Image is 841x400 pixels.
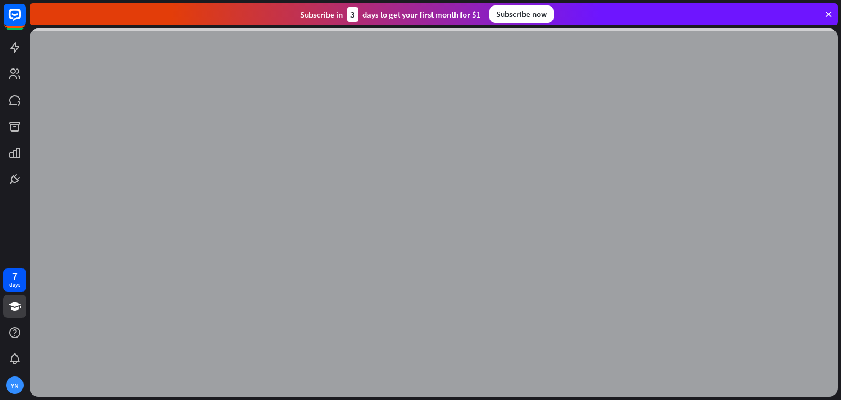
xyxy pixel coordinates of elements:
a: 7 days [3,268,26,292]
div: Subscribe now [489,5,554,23]
div: 3 [347,7,358,22]
div: days [9,281,20,289]
div: 7 [12,271,18,281]
div: YN [6,376,24,394]
div: Subscribe in days to get your first month for $1 [300,7,481,22]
